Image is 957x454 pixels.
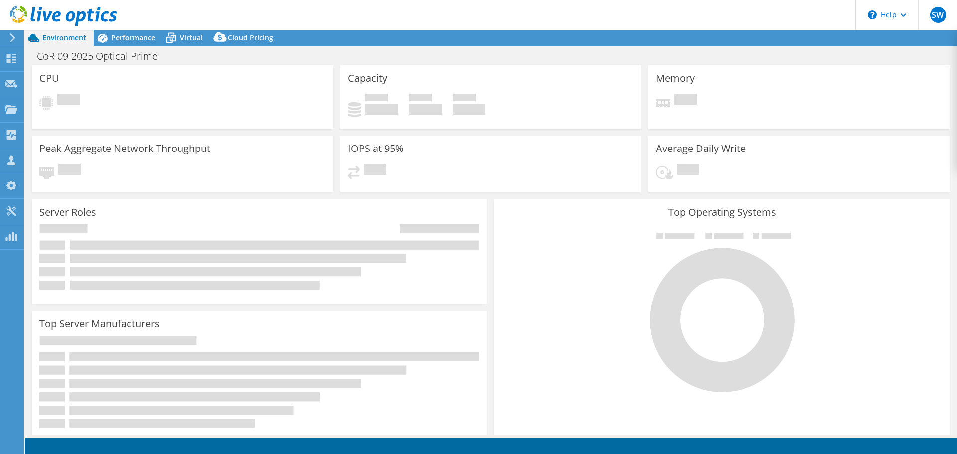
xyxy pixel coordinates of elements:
h4: 0 GiB [409,104,442,115]
span: Pending [677,164,699,177]
span: Total [453,94,476,104]
h3: CPU [39,73,59,84]
span: Performance [111,33,155,42]
h3: Memory [656,73,695,84]
h3: IOPS at 95% [348,143,404,154]
h4: 0 GiB [453,104,485,115]
span: Pending [364,164,386,177]
h3: Top Server Manufacturers [39,318,159,329]
span: Free [409,94,432,104]
span: SW [930,7,946,23]
h3: Peak Aggregate Network Throughput [39,143,210,154]
h1: CoR 09-2025 Optical Prime [32,51,173,62]
span: Used [365,94,388,104]
span: Pending [57,94,80,107]
span: Virtual [180,33,203,42]
span: Environment [42,33,86,42]
svg: \n [868,10,877,19]
h3: Capacity [348,73,387,84]
h4: 0 GiB [365,104,398,115]
span: Pending [58,164,81,177]
span: Pending [674,94,697,107]
h3: Server Roles [39,207,96,218]
h3: Top Operating Systems [502,207,943,218]
h3: Average Daily Write [656,143,746,154]
span: Cloud Pricing [228,33,273,42]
